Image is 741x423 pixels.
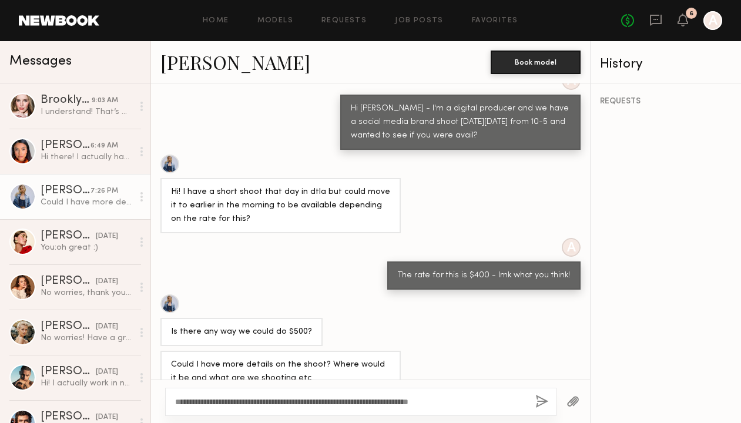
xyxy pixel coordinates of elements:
div: [PERSON_NAME] [41,140,90,152]
a: [PERSON_NAME] [160,49,310,75]
div: 6:49 AM [90,140,118,152]
a: A [703,11,722,30]
div: Could I have more details on the shoot? Where would it be and what are we shooting etc [41,197,133,208]
div: Brooklyn B. [41,95,92,106]
div: [PERSON_NAME] [41,321,96,333]
div: [DATE] [96,231,118,242]
div: Is there any way we could do $500? [171,325,312,339]
div: No worries, thank you so much! [41,287,133,298]
div: [PERSON_NAME] [41,366,96,378]
div: [DATE] [96,367,118,378]
div: 9:03 AM [92,95,118,106]
div: 7:26 PM [90,186,118,197]
div: Hi! I actually work in nyc this week! I get back [DATE] morning 😭 but would love to work with you... [41,378,133,389]
div: [PERSON_NAME] [41,185,90,197]
button: Book model [491,51,581,74]
div: I understand! That’s my typical rate for inside the county :) Excited to work with you too! [41,106,133,117]
a: Models [257,17,293,25]
a: Job Posts [395,17,444,25]
div: Hi there! I actually have a shoot from 11-3 [DATE]. If there’s another day available I’d love to ... [41,152,133,163]
div: 6 [689,11,693,17]
div: You: oh great :) [41,242,133,253]
a: Favorites [472,17,518,25]
div: [DATE] [96,276,118,287]
div: No worries! Have a great shoot, and keep me in mind for future! 🙂 [41,333,133,344]
div: [DATE] [96,412,118,423]
div: [PERSON_NAME] [41,276,96,287]
a: Requests [321,17,367,25]
div: REQUESTS [600,98,732,106]
div: [PERSON_NAME] [41,411,96,423]
a: Book model [491,56,581,66]
div: Hi! I have a short shoot that day in dtla but could move it to earlier in the morning to be avail... [171,186,390,226]
span: Messages [9,55,72,68]
div: The rate for this is $400 - lmk what you think! [398,269,570,283]
div: Could I have more details on the shoot? Where would it be and what are we shooting etc [171,358,390,385]
div: History [600,58,732,71]
a: Home [203,17,229,25]
div: [DATE] [96,321,118,333]
div: [PERSON_NAME] [41,230,96,242]
div: Hi [PERSON_NAME] - I'm a digital producer and we have a social media brand shoot [DATE][DATE] fro... [351,102,570,143]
